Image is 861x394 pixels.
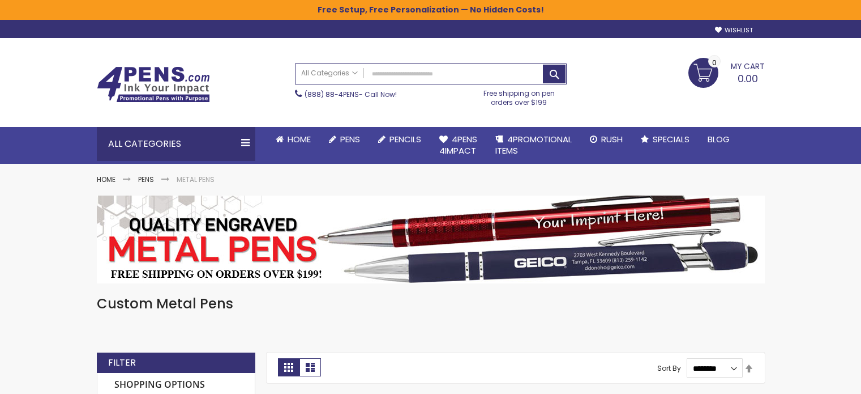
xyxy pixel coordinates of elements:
[439,133,477,156] span: 4Pens 4impact
[138,175,154,184] a: Pens
[301,69,358,78] span: All Categories
[108,357,136,369] strong: Filter
[601,133,623,145] span: Rush
[688,58,765,86] a: 0.00 0
[632,127,699,152] a: Specials
[288,133,311,145] span: Home
[708,133,730,145] span: Blog
[278,358,299,376] strong: Grid
[305,90,359,99] a: (888) 88-4PENS
[340,133,360,145] span: Pens
[320,127,369,152] a: Pens
[657,363,681,373] label: Sort By
[581,127,632,152] a: Rush
[472,84,567,107] div: Free shipping on pen orders over $199
[177,175,215,184] strong: Metal Pens
[97,66,210,103] img: 4Pens Custom Pens and Promotional Products
[653,133,689,145] span: Specials
[97,175,115,184] a: Home
[430,127,486,164] a: 4Pens4impact
[699,127,739,152] a: Blog
[97,196,765,283] img: Metal Pens
[738,71,758,86] span: 0.00
[305,90,397,99] span: - Call Now!
[97,295,765,313] h1: Custom Metal Pens
[369,127,430,152] a: Pencils
[295,64,363,83] a: All Categories
[267,127,320,152] a: Home
[495,133,572,156] span: 4PROMOTIONAL ITEMS
[389,133,421,145] span: Pencils
[712,57,717,68] span: 0
[97,127,255,161] div: All Categories
[486,127,581,164] a: 4PROMOTIONALITEMS
[715,26,753,35] a: Wishlist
